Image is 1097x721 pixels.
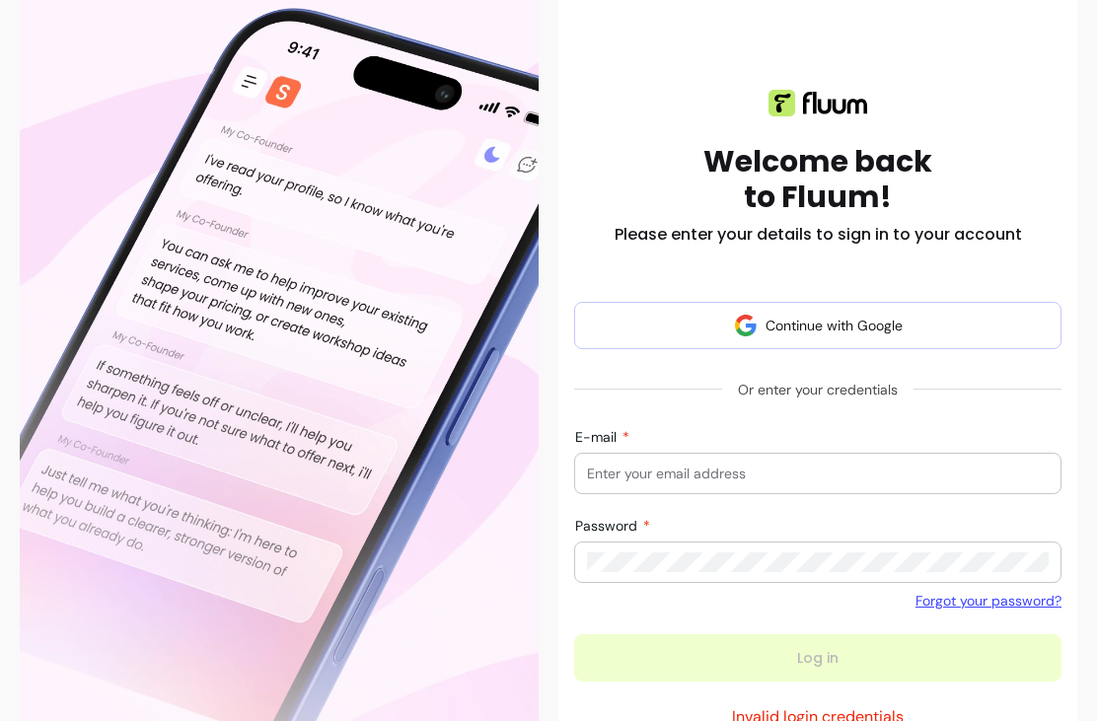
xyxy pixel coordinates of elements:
span: Or enter your credentials [722,372,914,407]
button: Continue with Google [574,302,1061,349]
img: Fluum logo [768,90,867,116]
input: E-mail [587,464,1049,483]
span: Password [575,517,641,535]
a: Forgot your password? [915,591,1061,611]
h1: Welcome back to Fluum! [703,144,932,215]
h2: Please enter your details to sign in to your account [615,223,1022,247]
input: Password [587,552,1049,572]
span: E-mail [575,428,621,446]
img: avatar [734,314,758,337]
